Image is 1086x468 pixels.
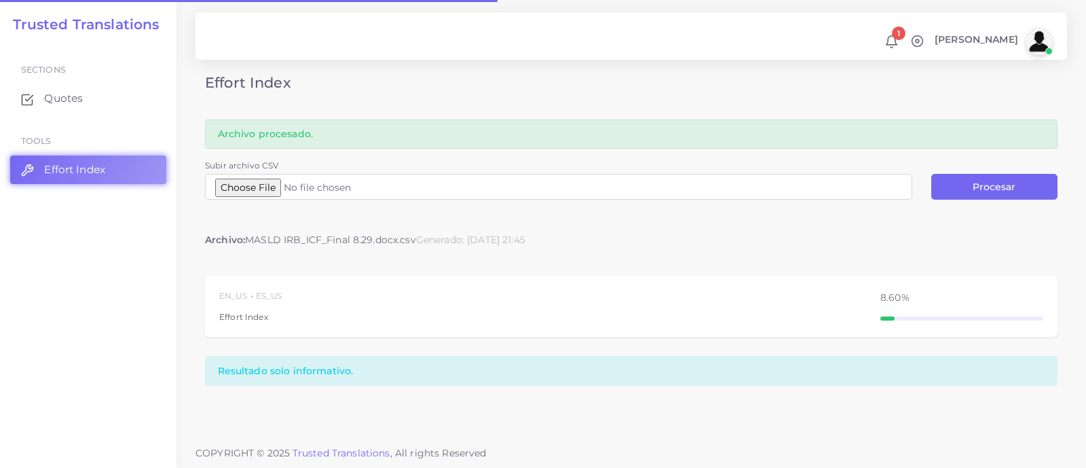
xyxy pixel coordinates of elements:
[195,446,487,461] span: COPYRIGHT © 2025
[205,160,278,171] label: Subir archivo CSV
[205,74,1057,91] h3: Effort Index
[880,293,1043,302] div: 8.60%
[3,16,160,33] a: Trusted Translations
[219,290,282,302] div: EN_US → ES_US
[416,233,525,247] div: Generado: [DATE] 21:45
[892,26,905,40] span: 1
[44,91,83,106] span: Quotes
[21,136,52,146] span: Tools
[21,65,66,75] span: Sections
[390,446,487,461] span: , All rights Reserved
[931,174,1057,200] button: Procesar
[10,84,166,113] a: Quotes
[1026,28,1053,55] img: avatar
[880,34,903,49] a: 1
[935,35,1018,44] span: [PERSON_NAME]
[928,28,1057,55] a: [PERSON_NAME]avatar
[205,356,1057,385] div: Resultado solo informativo.
[205,234,245,246] strong: Archivo:
[10,156,166,184] a: Effort Index
[219,311,282,323] div: Effort Index
[205,120,1057,149] div: Archivo procesado.
[293,447,390,459] a: Trusted Translations
[205,233,416,247] div: MASLD IRB_ICF_Final 8.29.docx.csv
[44,162,105,177] span: Effort Index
